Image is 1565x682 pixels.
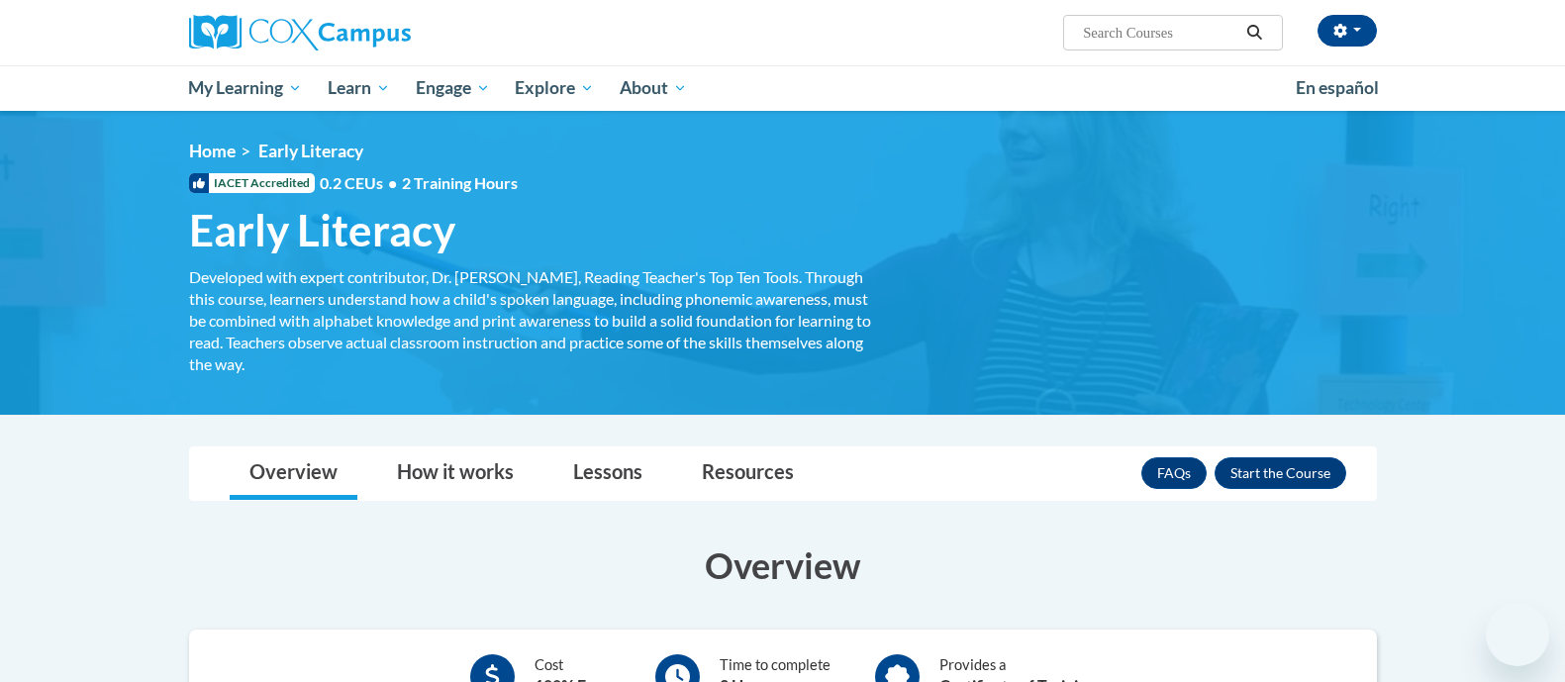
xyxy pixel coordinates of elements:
div: Main menu [159,65,1407,111]
a: Resources [682,447,814,500]
span: 2 Training Hours [402,173,518,192]
span: Learn [328,76,390,100]
span: 0.2 CEUs [320,172,518,194]
span: My Learning [188,76,302,100]
a: En español [1283,67,1392,109]
div: Developed with expert contributor, Dr. [PERSON_NAME], Reading Teacher's Top Ten Tools. Through th... [189,266,872,375]
span: IACET Accredited [189,173,315,193]
span: Explore [515,76,594,100]
a: Home [189,141,236,161]
a: Cox Campus [189,15,565,50]
span: • [388,173,397,192]
span: About [620,76,687,100]
a: Explore [502,65,607,111]
span: Engage [416,76,490,100]
a: Engage [403,65,503,111]
a: My Learning [176,65,316,111]
button: Enroll [1215,457,1346,489]
a: Overview [230,447,357,500]
span: Early Literacy [258,141,363,161]
a: Learn [315,65,403,111]
iframe: Button to launch messaging window [1486,603,1549,666]
button: Account Settings [1318,15,1377,47]
a: Lessons [553,447,662,500]
h3: Overview [189,540,1377,590]
img: Cox Campus [189,15,411,50]
span: Early Literacy [189,204,455,256]
a: How it works [377,447,534,500]
a: FAQs [1141,457,1207,489]
a: About [607,65,700,111]
input: Search Courses [1081,21,1239,45]
span: En español [1296,77,1379,98]
button: Search [1239,21,1269,45]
